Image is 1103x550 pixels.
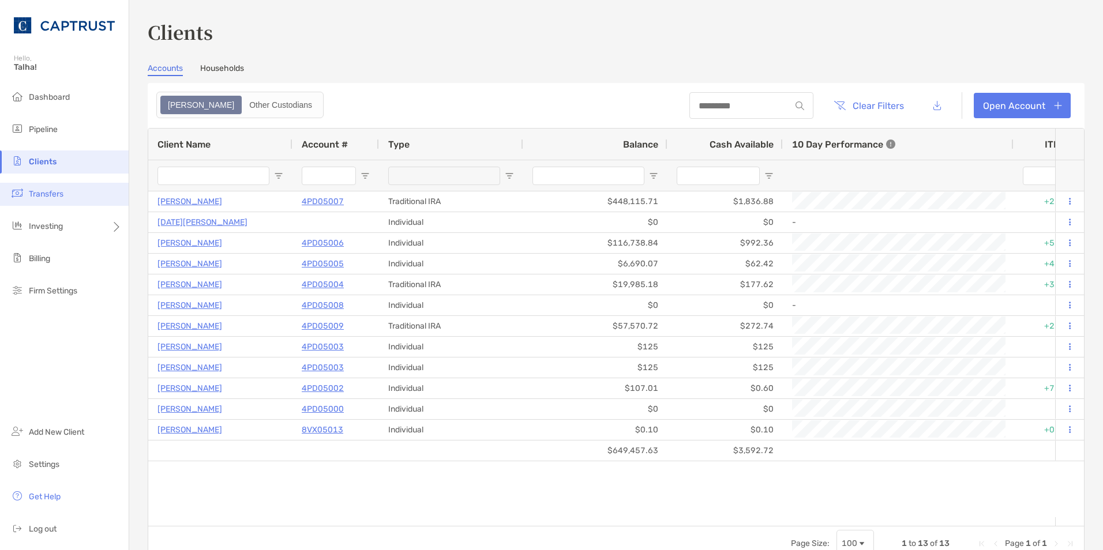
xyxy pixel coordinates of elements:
[156,92,324,118] div: segmented control
[379,357,523,378] div: Individual
[902,538,907,548] span: 1
[667,378,783,398] div: $0.60
[29,459,59,469] span: Settings
[1014,212,1083,232] div: 0%
[157,139,211,150] span: Client Name
[974,93,1071,118] a: Open Account
[157,167,269,185] input: Client Name Filter Input
[792,296,1004,315] div: -
[302,277,344,292] p: 4PD05004
[1014,357,1083,378] div: 0%
[302,319,344,333] a: 4PD05009
[302,423,343,437] a: 8VX05013
[649,171,658,180] button: Open Filter Menu
[379,274,523,295] div: Traditional IRA
[1005,538,1024,548] span: Page
[1014,399,1083,419] div: 0%
[1052,539,1061,548] div: Next Page
[302,257,344,271] a: 4PD05005
[157,277,222,292] a: [PERSON_NAME]
[29,157,57,167] span: Clients
[10,521,24,535] img: logout icon
[791,538,830,548] div: Page Size:
[1014,295,1083,315] div: 0%
[302,298,344,312] a: 4PD05008
[157,340,222,354] p: [PERSON_NAME]
[157,423,222,437] a: [PERSON_NAME]
[523,274,667,295] div: $19,985.18
[523,357,667,378] div: $125
[10,489,24,503] img: get-help icon
[10,251,24,265] img: billing icon
[29,427,84,437] span: Add New Client
[792,129,895,160] div: 10 Day Performance
[157,360,222,375] a: [PERSON_NAME]
[10,186,24,200] img: transfers icon
[977,539,986,548] div: First Page
[157,194,222,209] a: [PERSON_NAME]
[523,440,667,461] div: $649,457.63
[379,399,523,419] div: Individual
[523,420,667,440] div: $0.10
[667,212,783,232] div: $0
[200,63,244,76] a: Households
[523,295,667,315] div: $0
[302,194,344,209] a: 4PD05007
[710,139,774,150] span: Cash Available
[1014,233,1083,253] div: +5.58%
[825,93,913,118] button: Clear Filters
[157,319,222,333] a: [PERSON_NAME]
[523,378,667,398] div: $107.01
[29,221,63,231] span: Investing
[10,154,24,168] img: clients icon
[162,97,241,113] div: Zoe
[379,420,523,440] div: Individual
[29,286,77,296] span: Firm Settings
[29,125,58,134] span: Pipeline
[302,167,356,185] input: Account # Filter Input
[930,538,937,548] span: of
[939,538,950,548] span: 13
[302,402,344,416] p: 4PD05000
[157,402,222,416] a: [PERSON_NAME]
[10,424,24,438] img: add_new_client icon
[1014,337,1083,357] div: 0%
[157,381,222,395] a: [PERSON_NAME]
[991,539,1000,548] div: Previous Page
[157,298,222,312] p: [PERSON_NAME]
[1014,316,1083,336] div: +2.51%
[523,337,667,357] div: $125
[667,357,783,378] div: $125
[667,233,783,253] div: $992.36
[677,167,760,185] input: Cash Available Filter Input
[302,236,344,250] p: 4PD05006
[388,139,410,150] span: Type
[10,457,24,470] img: settings icon
[302,360,344,375] a: 4PD05003
[10,89,24,103] img: dashboard icon
[302,381,344,395] a: 4PD05002
[10,219,24,232] img: investing icon
[1014,378,1083,398] div: +7.01%
[523,254,667,274] div: $6,690.07
[764,171,774,180] button: Open Filter Menu
[379,191,523,212] div: Traditional IRA
[1023,167,1060,185] input: ITD Filter Input
[523,399,667,419] div: $0
[379,233,523,253] div: Individual
[148,63,183,76] a: Accounts
[29,492,61,502] span: Get Help
[157,257,222,271] a: [PERSON_NAME]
